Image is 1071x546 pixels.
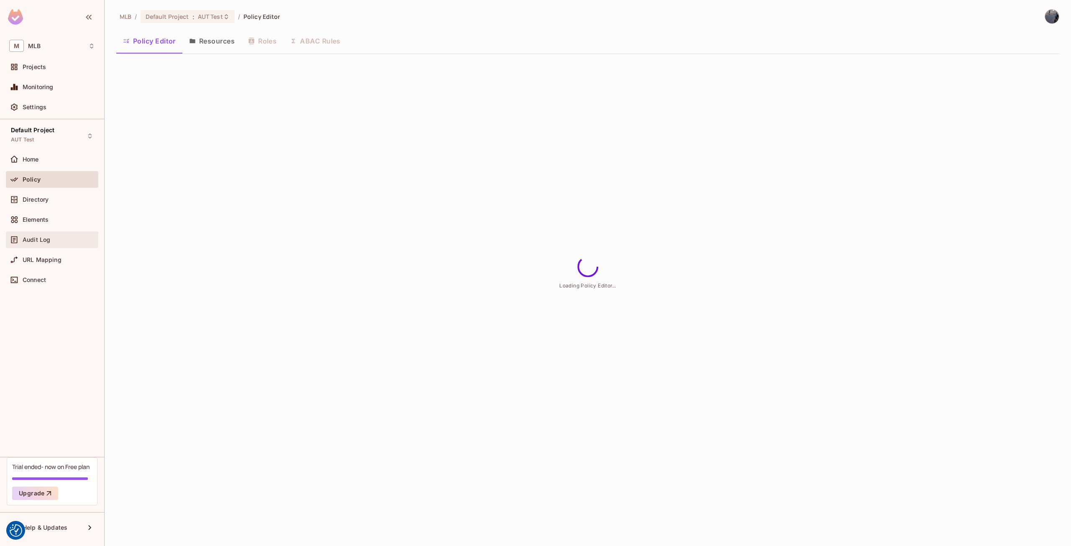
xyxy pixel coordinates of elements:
[23,104,46,110] span: Settings
[10,524,22,537] button: Consent Preferences
[11,127,54,133] span: Default Project
[12,487,58,500] button: Upgrade
[23,256,61,263] span: URL Mapping
[146,13,189,21] span: Default Project
[182,31,241,51] button: Resources
[9,40,24,52] span: M
[11,136,34,143] span: AUT Test
[28,43,41,49] span: Workspace: MLB
[23,176,41,183] span: Policy
[10,524,22,537] img: Revisit consent button
[8,9,23,25] img: SReyMgAAAABJRU5ErkJggg==
[23,216,49,223] span: Elements
[1045,10,1059,23] img: Savin Cristi
[23,84,54,90] span: Monitoring
[23,524,67,531] span: Help & Updates
[192,13,195,20] span: :
[23,196,49,203] span: Directory
[23,277,46,283] span: Connect
[23,236,50,243] span: Audit Log
[243,13,280,21] span: Policy Editor
[135,13,137,21] li: /
[23,156,39,163] span: Home
[120,13,131,21] span: the active workspace
[12,463,90,471] div: Trial ended- now on Free plan
[116,31,182,51] button: Policy Editor
[238,13,240,21] li: /
[23,64,46,70] span: Projects
[559,282,616,288] span: Loading Policy Editor...
[198,13,223,21] span: AUT Test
